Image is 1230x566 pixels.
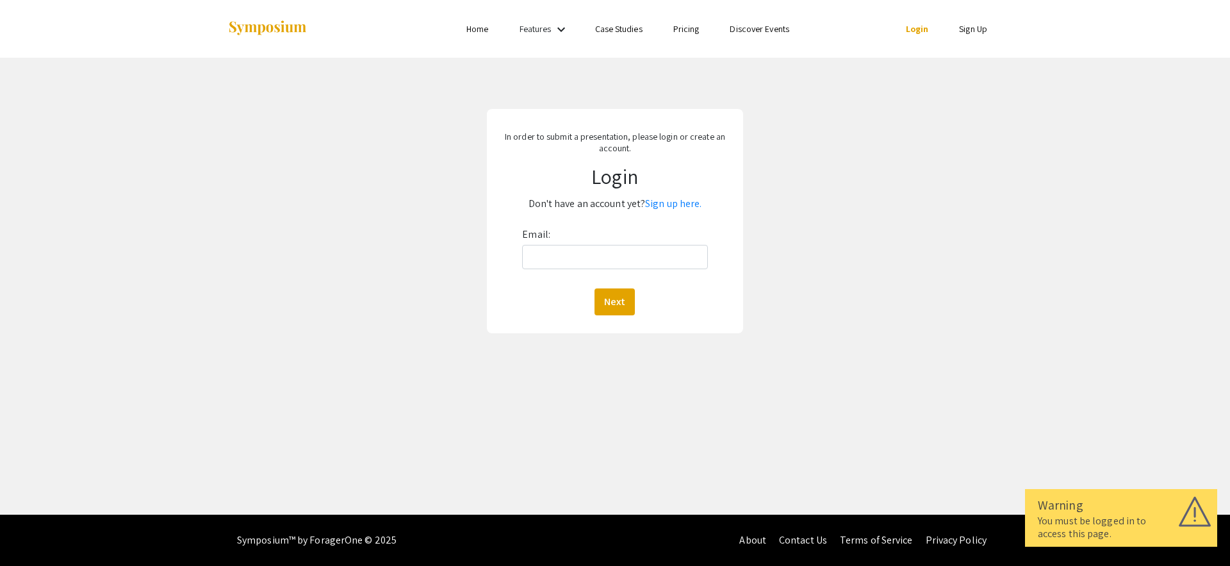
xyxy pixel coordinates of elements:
[1038,515,1204,540] div: You must be logged in to access this page.
[595,23,643,35] a: Case Studies
[499,194,731,214] p: Don't have an account yet?
[237,515,397,566] div: Symposium™ by ForagerOne © 2025
[553,22,569,37] mat-icon: Expand Features list
[466,23,488,35] a: Home
[739,533,766,547] a: About
[227,20,307,37] img: Symposium by ForagerOne
[906,23,929,35] a: Login
[522,224,550,245] label: Email:
[520,23,552,35] a: Features
[730,23,789,35] a: Discover Events
[1038,495,1204,515] div: Warning
[673,23,700,35] a: Pricing
[959,23,987,35] a: Sign Up
[779,533,827,547] a: Contact Us
[499,164,731,188] h1: Login
[840,533,913,547] a: Terms of Service
[499,131,731,154] p: In order to submit a presentation, please login or create an account.
[594,288,635,315] button: Next
[926,533,987,547] a: Privacy Policy
[645,197,701,210] a: Sign up here.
